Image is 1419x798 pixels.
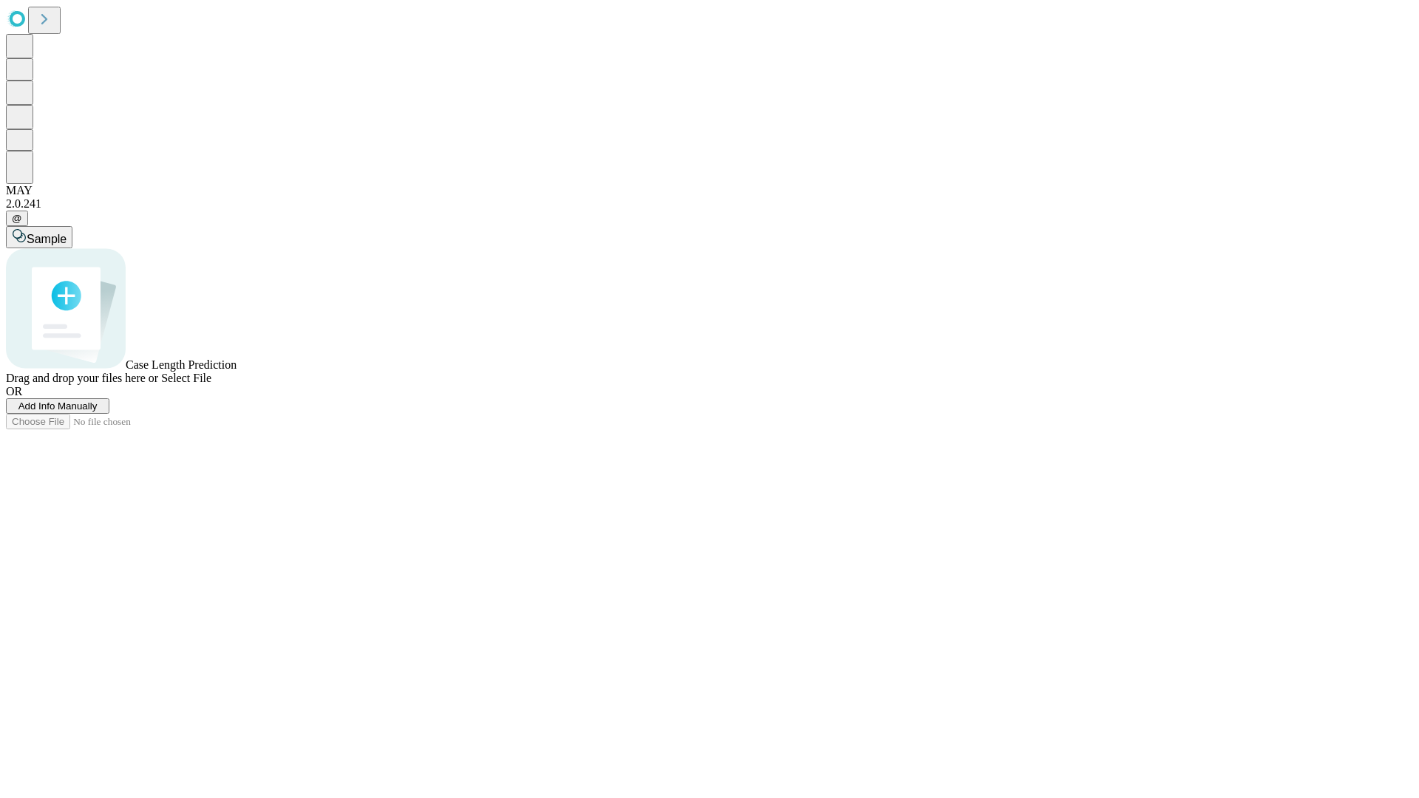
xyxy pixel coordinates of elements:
div: MAY [6,184,1413,197]
span: Drag and drop your files here or [6,372,158,384]
span: Case Length Prediction [126,358,236,371]
span: @ [12,213,22,224]
span: Sample [27,233,67,245]
span: Add Info Manually [18,400,98,412]
button: Sample [6,226,72,248]
button: @ [6,211,28,226]
span: Select File [161,372,211,384]
span: OR [6,385,22,398]
button: Add Info Manually [6,398,109,414]
div: 2.0.241 [6,197,1413,211]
